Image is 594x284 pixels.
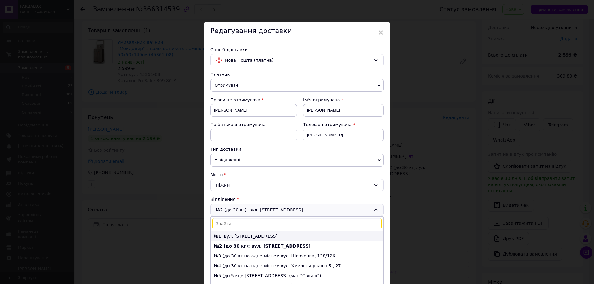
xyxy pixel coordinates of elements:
div: Спосіб доставки [210,47,384,53]
span: Отримувач [210,79,384,92]
input: +380 [303,129,384,141]
div: Місто [210,172,384,178]
li: №3 (до 30 кг на одне місце): вул. Шевченка, 128/126 [211,251,383,261]
li: №1: вул. [STREET_ADDRESS] [211,231,383,241]
span: Тип доставки [210,147,241,152]
div: №2 (до 30 кг): вул. [STREET_ADDRESS] [210,204,384,216]
span: Ім'я отримувача [303,97,340,102]
span: Платник [210,72,230,77]
li: №4 (до 30 кг на одне місце): вул. Хмельницького Б., 27 [211,261,383,271]
b: №2 (до 30 кг): вул. [STREET_ADDRESS] [214,244,311,248]
span: Прізвище отримувача [210,97,260,102]
div: Редагування доставки [204,22,390,40]
span: У відділенні [210,154,384,167]
li: №5 (до 5 кг): [STREET_ADDRESS] (маг."Сільпо") [211,271,383,281]
span: × [378,27,384,38]
span: По батькові отримувача [210,122,265,127]
input: Знайти [212,218,382,229]
div: Відділення [210,196,384,202]
span: Телефон отримувача [303,122,351,127]
div: Ніжин [210,179,384,191]
span: Нова Пошта (платна) [225,57,371,64]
